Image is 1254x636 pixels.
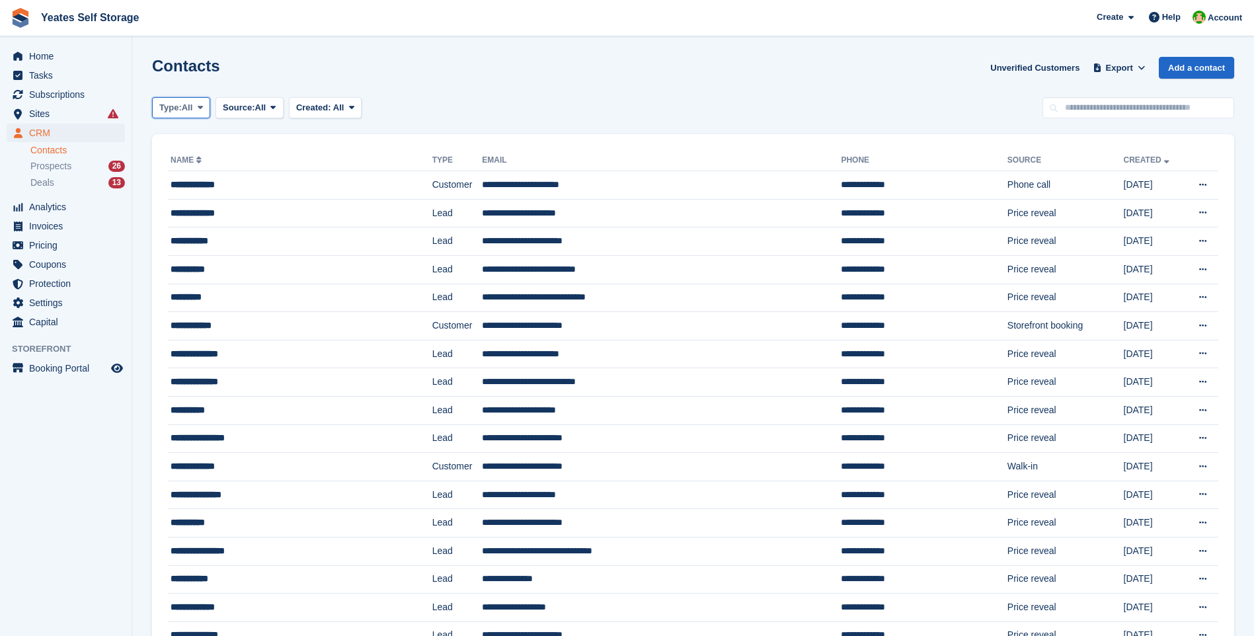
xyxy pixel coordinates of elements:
span: Subscriptions [29,85,108,104]
span: Capital [29,313,108,331]
a: Add a contact [1159,57,1234,79]
td: Price reveal [1007,340,1124,368]
td: Price reveal [1007,481,1124,509]
td: Price reveal [1007,424,1124,453]
td: Price reveal [1007,396,1124,424]
a: menu [7,313,125,331]
span: Deals [30,177,54,189]
td: Phone call [1007,171,1124,200]
td: [DATE] [1124,368,1184,397]
img: Angela Field [1193,11,1206,24]
td: Lead [432,340,483,368]
span: Storefront [12,342,132,356]
a: Created [1124,155,1172,165]
td: [DATE] [1124,509,1184,537]
td: [DATE] [1124,312,1184,340]
span: Settings [29,294,108,312]
span: Created: [296,102,331,112]
td: [DATE] [1124,199,1184,227]
td: [DATE] [1124,284,1184,312]
td: Lead [432,255,483,284]
a: menu [7,66,125,85]
td: [DATE] [1124,594,1184,622]
td: Price reveal [1007,255,1124,284]
span: Account [1208,11,1242,24]
a: menu [7,217,125,235]
td: Price reveal [1007,537,1124,565]
a: Preview store [109,360,125,376]
td: Price reveal [1007,565,1124,594]
td: Price reveal [1007,284,1124,312]
td: Price reveal [1007,199,1124,227]
button: Created: All [289,97,362,119]
a: menu [7,274,125,293]
a: menu [7,255,125,274]
span: Help [1162,11,1181,24]
td: Lead [432,424,483,453]
td: [DATE] [1124,396,1184,424]
td: Lead [432,368,483,397]
span: Protection [29,274,108,293]
span: Pricing [29,236,108,255]
div: 13 [108,177,125,188]
button: Source: All [216,97,284,119]
td: Price reveal [1007,594,1124,622]
td: Customer [432,171,483,200]
span: Create [1097,11,1123,24]
a: Name [171,155,204,165]
td: [DATE] [1124,255,1184,284]
td: [DATE] [1124,565,1184,594]
th: Source [1007,150,1124,171]
span: Booking Portal [29,359,108,378]
td: [DATE] [1124,340,1184,368]
td: Lead [432,396,483,424]
td: Lead [432,565,483,594]
a: menu [7,198,125,216]
h1: Contacts [152,57,220,75]
td: Customer [432,312,483,340]
td: [DATE] [1124,537,1184,565]
td: Customer [432,453,483,481]
a: Contacts [30,144,125,157]
td: [DATE] [1124,171,1184,200]
span: CRM [29,124,108,142]
th: Phone [841,150,1007,171]
td: Lead [432,537,483,565]
span: All [182,101,193,114]
td: Price reveal [1007,368,1124,397]
span: Home [29,47,108,65]
td: Lead [432,594,483,622]
a: menu [7,104,125,123]
td: Lead [432,509,483,537]
a: menu [7,359,125,378]
a: Unverified Customers [985,57,1085,79]
td: [DATE] [1124,481,1184,509]
td: [DATE] [1124,227,1184,256]
th: Email [482,150,841,171]
span: Sites [29,104,108,123]
span: All [255,101,266,114]
a: menu [7,124,125,142]
a: menu [7,85,125,104]
img: stora-icon-8386f47178a22dfd0bd8f6a31ec36ba5ce8667c1dd55bd0f319d3a0aa187defe.svg [11,8,30,28]
span: Export [1106,61,1133,75]
td: Lead [432,199,483,227]
a: Yeates Self Storage [36,7,145,28]
td: Storefront booking [1007,312,1124,340]
a: Deals 13 [30,176,125,190]
td: Lead [432,481,483,509]
span: Coupons [29,255,108,274]
span: Prospects [30,160,71,173]
span: Type: [159,101,182,114]
div: 26 [108,161,125,172]
i: Smart entry sync failures have occurred [108,108,118,119]
td: Walk-in [1007,453,1124,481]
a: menu [7,47,125,65]
th: Type [432,150,483,171]
button: Type: All [152,97,210,119]
a: Prospects 26 [30,159,125,173]
span: Tasks [29,66,108,85]
td: [DATE] [1124,424,1184,453]
td: Price reveal [1007,227,1124,256]
span: All [333,102,344,112]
